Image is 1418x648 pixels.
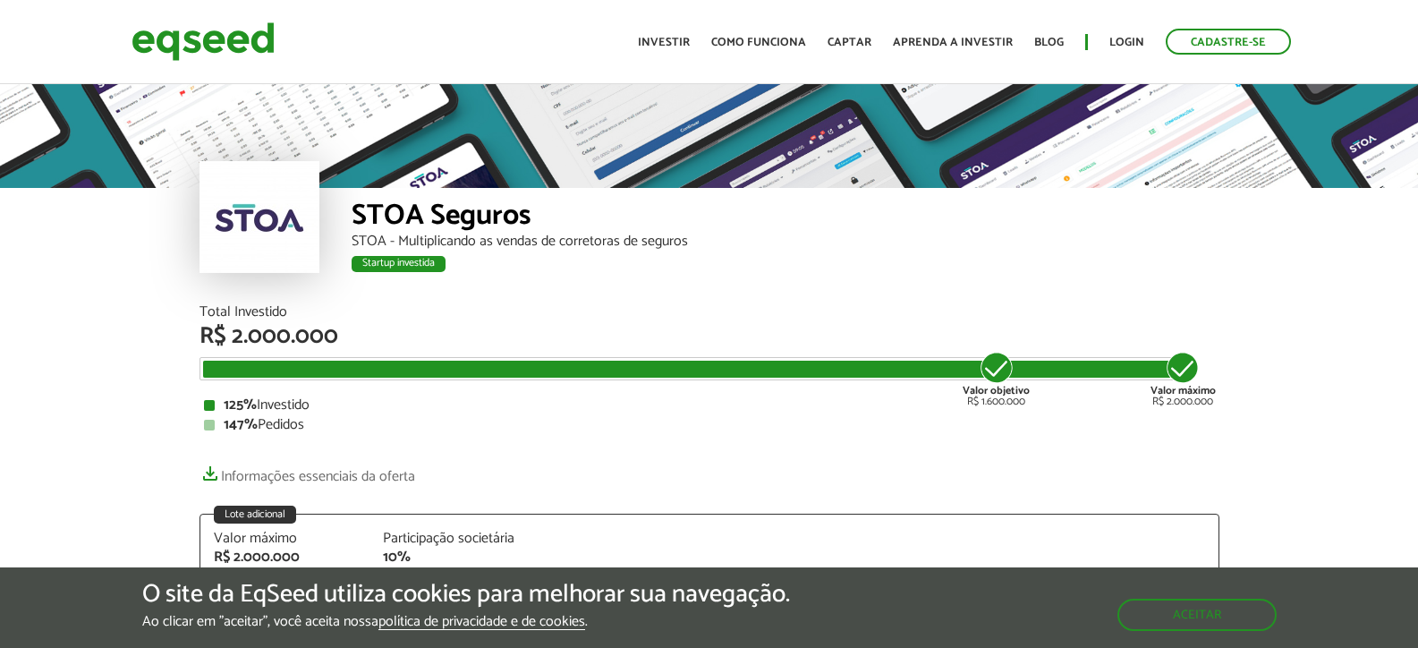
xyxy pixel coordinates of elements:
a: Blog [1034,37,1064,48]
a: Aprenda a investir [893,37,1013,48]
div: Total Investido [200,305,1219,320]
a: Investir [638,37,690,48]
div: Investido [204,398,1215,413]
div: R$ 2.000.000 [1151,350,1216,407]
div: R$ 2.000.000 [214,550,357,565]
div: Valor máximo [214,532,357,546]
a: Informações essenciais da oferta [200,459,415,484]
a: Captar [828,37,871,48]
strong: 147% [224,413,258,437]
div: Lote adicional [214,506,296,524]
strong: Valor objetivo [963,382,1030,399]
strong: 125% [224,393,257,417]
p: Ao clicar em "aceitar", você aceita nossa . [142,613,790,630]
div: Pedidos [204,418,1215,432]
a: Cadastre-se [1166,29,1291,55]
img: EqSeed [132,18,275,65]
div: STOA Seguros [352,201,1219,234]
div: STOA - Multiplicando as vendas de corretoras de seguros [352,234,1219,249]
a: política de privacidade e de cookies [378,615,585,630]
a: Como funciona [711,37,806,48]
strong: Valor máximo [1151,382,1216,399]
div: R$ 2.000.000 [200,325,1219,348]
h5: O site da EqSeed utiliza cookies para melhorar sua navegação. [142,581,790,609]
div: Startup investida [352,256,446,272]
button: Aceitar [1117,599,1277,631]
div: R$ 1.600.000 [963,350,1030,407]
div: 10% [383,550,526,565]
a: Login [1109,37,1144,48]
div: Participação societária [383,532,526,546]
